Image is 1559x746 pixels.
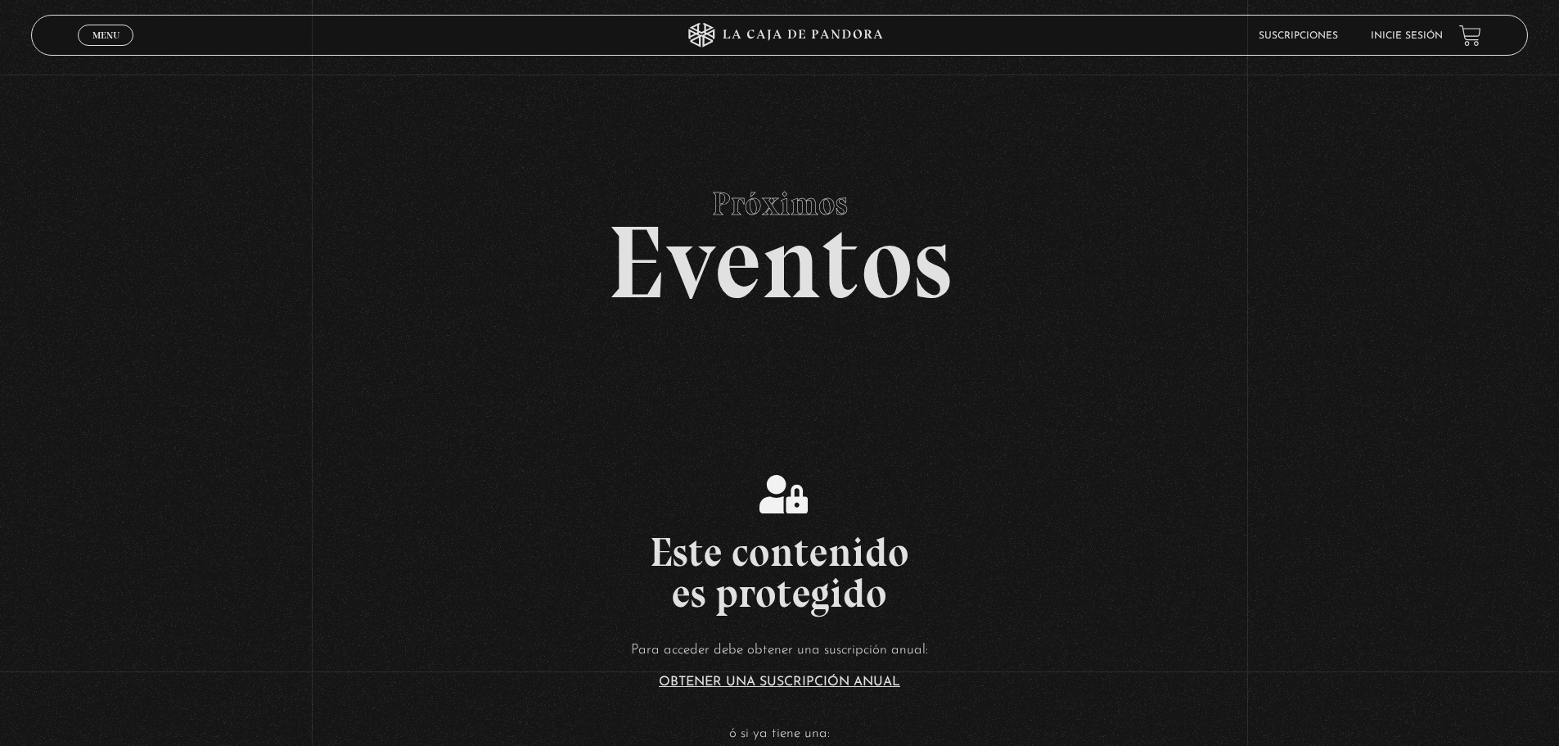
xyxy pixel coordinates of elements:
[31,638,1528,663] p: Para acceder debe obtener una suscripción anual:
[87,44,125,56] span: Cerrar
[31,187,1528,219] span: Próximos
[31,531,1528,613] h2: Este contenido es protegido
[1259,31,1338,41] a: Suscripciones
[1371,31,1443,41] a: Inicie sesión
[1459,25,1481,47] a: View your shopping cart
[92,30,119,40] span: Menu
[31,187,1528,306] h2: Eventos
[659,676,900,689] a: Obtener una suscripción anual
